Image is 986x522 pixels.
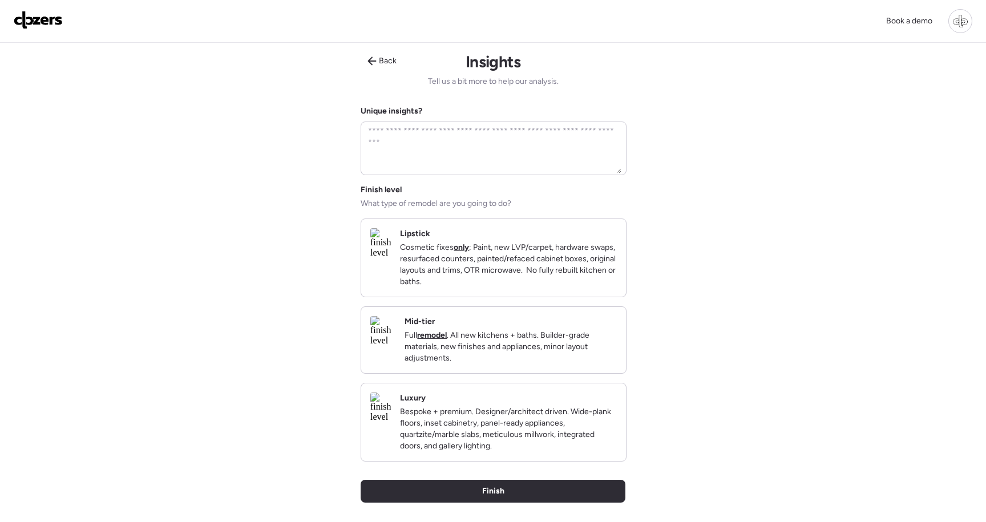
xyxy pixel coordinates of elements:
h1: Insights [466,52,521,71]
label: Unique insights? [361,106,422,116]
p: Cosmetic fixes : Paint, new LVP/carpet, hardware swaps, resurfaced counters, painted/refaced cabi... [400,242,617,288]
p: Bespoke + premium. Designer/architect driven. Wide-plank floors, inset cabinetry, panel-ready app... [400,406,617,452]
img: finish level [370,316,395,346]
span: Book a demo [886,16,932,26]
strong: remodel [417,330,447,340]
span: Finish [482,485,504,497]
strong: only [454,242,469,252]
span: Finish level [361,184,402,196]
span: Tell us a bit more to help our analysis. [428,76,559,87]
h2: Mid-tier [405,316,435,327]
span: What type of remodel are you going to do? [361,198,511,209]
p: Full . All new kitchens + baths. Builder-grade materials, new finishes and appliances, minor layo... [405,330,617,364]
img: Logo [14,11,63,29]
img: finish level [370,392,391,422]
img: finish level [370,228,391,258]
h2: Luxury [400,392,426,404]
h2: Lipstick [400,228,430,240]
span: Back [379,55,397,67]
